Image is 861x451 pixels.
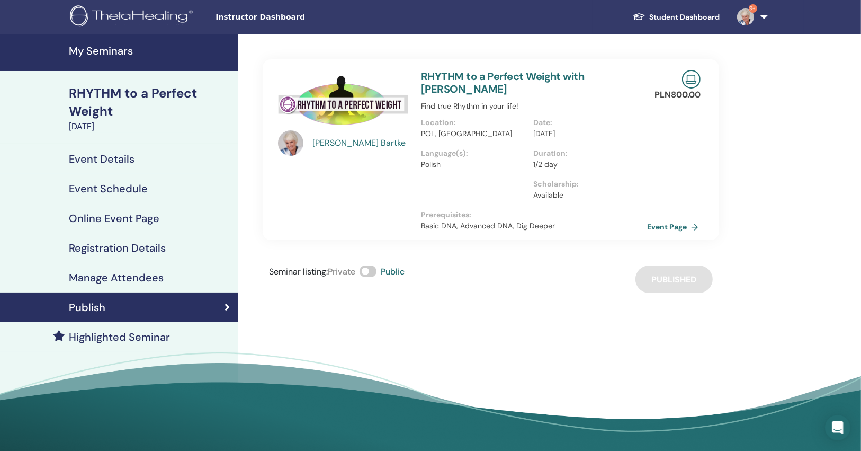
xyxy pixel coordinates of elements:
h4: Manage Attendees [69,271,164,284]
span: Public [381,266,405,277]
h4: Event Schedule [69,182,148,195]
a: [PERSON_NAME] Bartke [313,137,411,149]
img: graduation-cap-white.svg [633,12,645,21]
p: POL, [GEOGRAPHIC_DATA] [421,128,527,139]
h4: Registration Details [69,242,166,254]
p: Scholarship : [533,179,639,190]
a: Event Page [647,219,703,235]
p: [DATE] [533,128,639,139]
p: Find true Rhythm in your life! [421,101,645,112]
h4: Event Details [69,153,134,165]
p: Location : [421,117,527,128]
div: Open Intercom Messenger [825,415,850,440]
div: [DATE] [69,120,232,133]
p: Available [533,190,639,201]
h4: My Seminars [69,45,232,57]
p: PLN 800.00 [654,89,701,101]
img: Live Online Seminar [682,70,701,89]
span: Instructor Dashboard [216,12,374,23]
p: Duration : [533,148,639,159]
span: 9+ [749,4,757,13]
p: Date : [533,117,639,128]
p: Basic DNA, Advanced DNA, Dig Deeper [421,220,645,232]
p: Language(s) : [421,148,527,159]
p: Polish [421,159,527,170]
img: logo.png [70,5,196,29]
p: Prerequisites : [421,209,645,220]
div: RHYTHM to a Perfect Weight [69,84,232,120]
h4: Highlighted Seminar [69,331,170,343]
img: default.jpg [737,8,754,25]
h4: Online Event Page [69,212,159,225]
a: RHYTHM to a Perfect Weight[DATE] [62,84,238,133]
img: RHYTHM to a Perfect Weight [278,70,408,134]
img: default.jpg [278,130,303,156]
h4: Publish [69,301,105,314]
p: 1/2 day [533,159,639,170]
span: Seminar listing : [269,266,328,277]
a: Student Dashboard [624,7,729,27]
a: RHYTHM to a Perfect Weight with [PERSON_NAME] [421,69,584,96]
span: Private [328,266,355,277]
